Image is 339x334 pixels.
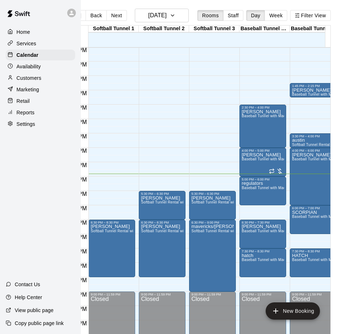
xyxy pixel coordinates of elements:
a: Customers [6,73,75,83]
div: 2:30 PM – 4:00 PM: POLSTON [239,105,286,148]
div: Softball Tunnel 1 [88,26,139,32]
div: 5:30 PM – 6:30 PM: LACY ARTHUR [139,191,185,220]
div: 6:30 PM – 8:30 PM: hess [139,220,185,277]
a: Home [6,27,75,37]
p: Retail [17,97,30,105]
a: Reports [6,107,75,118]
div: 6:30 PM – 8:30 PM: hess [88,220,135,277]
button: Rooms [197,10,223,21]
button: [DATE] [135,9,189,22]
p: Marketing [17,86,39,93]
div: 5:30 PM – 6:30 PM [141,192,183,196]
span: Baseball Tunnel with Machine [242,229,293,233]
div: 5:00 PM – 6:00 PM: regulators [239,177,286,205]
p: Availability [17,63,41,70]
span: Softball Tunnel Rental with Machine [191,200,253,204]
div: 5:30 PM – 6:30 PM: LACY ARTHUR [189,191,236,220]
div: 4:00 PM – 6:00 PM [292,149,334,152]
div: 2:30 PM – 4:00 PM [242,106,284,109]
div: 9:00 PM – 11:59 PM [191,293,234,296]
span: Recurring event [269,168,275,174]
div: 6:30 PM – 8:30 PM [91,221,133,224]
p: Contact Us [15,281,40,288]
span: Softball Tunnel Rental with Machine [141,229,202,233]
button: Day [246,10,265,21]
div: 5:30 PM – 6:30 PM [191,192,234,196]
p: Services [17,40,36,47]
div: 1:45 PM – 2:15 PM [292,84,334,88]
p: Customers [17,74,41,82]
p: Calendar [17,51,38,59]
a: Services [6,38,75,49]
h6: [DATE] [148,10,166,20]
button: Filter View [290,10,330,21]
a: Calendar [6,50,75,60]
p: Help Center [15,294,42,301]
span: Baseball Tunnel with Machine [242,258,293,262]
a: Retail [6,96,75,106]
div: 6:30 PM – 7:30 PM [242,221,284,224]
div: 4:00 PM – 5:00 PM [242,149,284,152]
div: 6:30 PM – 9:00 PM [191,221,234,224]
span: Softball Tunnel Rental with Machine [91,229,152,233]
a: Settings [6,119,75,129]
div: 7:30 PM – 8:30 PM [292,250,334,253]
div: 3:30 PM – 4:00 PM: austin [290,133,336,148]
span: Baseball Tunnel with Machine [242,114,293,118]
div: 7:30 PM – 8:30 PM: hatch [239,248,286,277]
div: 9:00 PM – 11:59 PM [91,293,133,296]
button: Week [265,10,287,21]
div: 6:30 PM – 7:30 PM: Adams [239,220,286,248]
div: 6:30 PM – 9:00 PM: mavericks/rodriguez [189,220,236,292]
div: 6:30 PM – 8:30 PM [141,221,183,224]
a: Marketing [6,84,75,95]
button: Next [106,10,127,21]
div: 3:30 PM – 4:00 PM [292,134,334,138]
div: 1:45 PM – 2:15 PM: salavador rios [290,83,336,97]
div: 5:00 PM – 6:00 PM [242,178,284,181]
span: Baseball Tunnel with Machine [242,186,293,190]
span: Softball Tunnel Rental with Machine [191,229,253,233]
span: Baseball Tunnel with Machine [242,157,293,161]
button: Staff [223,10,244,21]
div: Baseball Tunnel 4 (Machine) [239,26,290,32]
div: Softball Tunnel 3 [189,26,239,32]
div: 4:00 PM – 6:00 PM: JOE BOURCHARD [290,148,336,205]
div: 9:00 PM – 11:59 PM [141,293,183,296]
div: 9:00 PM – 11:59 PM [292,293,334,296]
p: Copy public page link [15,320,64,327]
a: Availability [6,61,75,72]
button: add [266,302,320,320]
div: Softball Tunnel 2 [139,26,189,32]
p: Reports [17,109,35,116]
div: 7:30 PM – 8:30 PM [242,250,284,253]
div: 6:00 PM – 7:00 PM [292,206,334,210]
p: View public page [15,307,54,314]
div: 6:00 PM – 7:00 PM: SCORPIAN [290,205,336,234]
div: 9:00 PM – 11:59 PM [242,293,284,296]
div: 4:00 PM – 5:00 PM: Rivera [239,148,286,177]
div: 7:30 PM – 8:30 PM: HATCH [290,248,336,277]
span: Softball Tunnel Rental with Machine [141,200,202,204]
p: Settings [17,120,35,128]
p: Home [17,28,30,36]
button: Back [86,10,107,21]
